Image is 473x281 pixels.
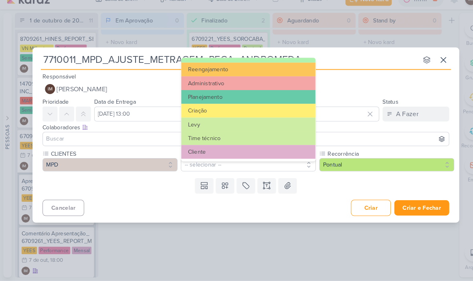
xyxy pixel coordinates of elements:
[174,110,303,124] button: Criação
[174,163,304,176] button: -- selecionar --
[41,89,432,104] button: IM [PERSON_NAME]
[46,94,51,99] p: IM
[41,163,171,176] button: MPD
[174,137,303,150] button: Time técnico
[48,155,171,163] label: CLIENTES
[174,124,303,137] button: Levy
[338,203,376,219] button: Criar
[381,116,402,125] div: A Fazer
[41,105,66,112] label: Prioridade
[314,155,437,163] label: Recorrência
[43,92,53,101] div: Isabella Machado Guimarães
[41,203,81,219] button: Cancelar
[174,84,303,97] button: Administrativo
[174,150,303,163] button: Cliente
[307,163,437,176] button: Pontual
[379,203,432,218] button: Criar e Fechar
[39,61,402,76] input: Kard Sem Título
[368,105,383,112] label: Status
[41,81,73,88] label: Responsável
[174,97,303,110] button: Planejamento
[41,129,432,138] div: Colaboradores
[55,92,103,101] span: [PERSON_NAME]
[91,113,365,128] input: Select a date
[91,105,131,112] label: Data de Entrega
[43,140,430,149] input: Buscar
[174,71,303,84] button: Reengajamento
[368,113,432,128] button: A Fazer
